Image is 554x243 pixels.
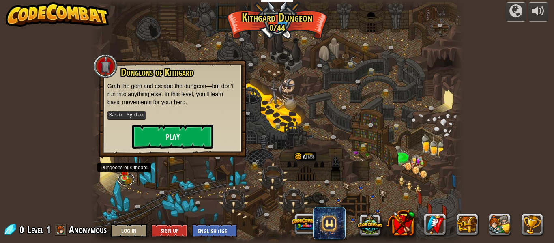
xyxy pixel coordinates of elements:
button: Play [132,125,213,149]
img: level-banner-unlock.png [120,165,129,179]
kbd: Basic Syntax [107,111,146,120]
button: Sign Up [151,224,188,237]
img: portrait.png [256,160,260,163]
button: Campaigns [506,2,526,22]
span: Level [27,223,43,237]
p: Grab the gem and escape the dungeon—but don’t run into anything else. In this level, you’ll learn... [107,82,238,106]
span: 0 [19,223,26,236]
span: Anonymous [69,223,107,236]
img: portrait.png [122,170,127,174]
img: CodeCombat - Learn how to code by playing a game [6,2,110,27]
button: Adjust volume [528,2,548,22]
button: Log In [111,224,147,237]
span: 1 [46,223,51,236]
img: portrait.png [364,142,368,145]
span: Dungeons of Kithgard [121,65,193,79]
